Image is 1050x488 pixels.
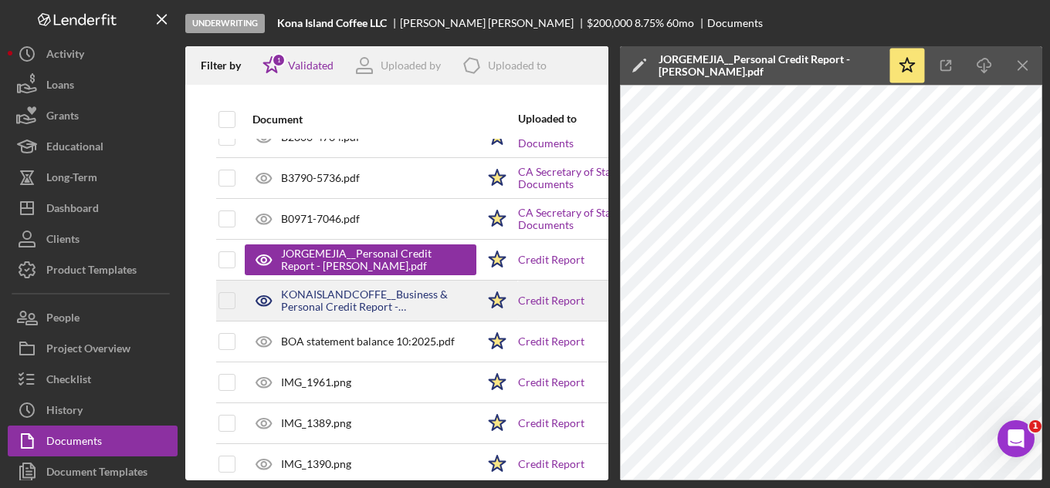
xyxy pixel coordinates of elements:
[46,254,137,289] div: Product Templates
[707,17,763,29] div: Documents
[8,100,178,131] button: Grants
[281,458,351,470] div: IMG_1390.png
[46,131,103,166] div: Educational
[46,162,97,197] div: Long-Term
[8,302,178,333] button: People
[8,224,178,254] button: Clients
[518,166,711,190] a: CA Secretary of State Registration Documents
[518,294,584,307] a: Credit Report
[46,426,102,460] div: Documents
[281,335,455,348] div: BOA statement balance 10:2025.pdf
[46,69,74,104] div: Loans
[8,131,178,162] button: Educational
[635,17,664,29] div: 8.75 %
[518,335,584,348] a: Credit Report
[281,376,351,389] div: IMG_1961.png
[185,14,265,33] div: Underwriting
[201,59,252,72] div: Filter by
[8,364,178,395] button: Checklist
[46,100,79,135] div: Grants
[1029,420,1042,432] span: 1
[518,417,584,429] a: Credit Report
[381,59,441,72] div: Uploaded by
[518,254,584,266] a: Credit Report
[46,333,130,368] div: Project Overview
[587,16,632,29] span: $200,000
[288,59,334,72] div: Validated
[46,39,84,73] div: Activity
[518,113,615,125] div: Uploaded to
[659,53,881,78] div: JORGEMEJIA__Personal Credit Report - [PERSON_NAME].pdf
[46,302,80,337] div: People
[46,364,91,399] div: Checklist
[281,417,351,429] div: IMG_1389.png
[8,162,178,193] button: Long-Term
[400,17,587,29] div: [PERSON_NAME] [PERSON_NAME]
[272,53,286,67] div: 1
[46,193,99,227] div: Dashboard
[46,224,80,258] div: Clients
[46,395,83,429] div: History
[997,420,1035,457] iframe: Intercom live chat
[666,17,694,29] div: 60 mo
[281,247,461,272] div: JORGEMEJIA__Personal Credit Report - [PERSON_NAME].pdf
[8,39,178,69] button: Activity
[281,288,476,313] div: KONAISLANDCOFFE__Business & Personal Credit Report - [PERSON_NAME].pdf
[277,17,387,29] b: Kona Island Coffee LLC
[8,69,178,100] button: Loans
[252,113,476,126] div: Document
[281,213,360,225] div: B0971-7046.pdf
[518,376,584,389] a: Credit Report
[8,426,178,456] button: Documents
[8,395,178,426] button: History
[8,333,178,364] button: Project Overview
[8,254,178,285] button: Product Templates
[8,193,178,224] button: Dashboard
[281,172,360,184] div: B3790-5736.pdf
[518,458,584,470] a: Credit Report
[488,59,547,72] div: Uploaded to
[8,456,178,487] button: Document Templates
[518,207,711,231] a: CA Secretary of State Registration Documents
